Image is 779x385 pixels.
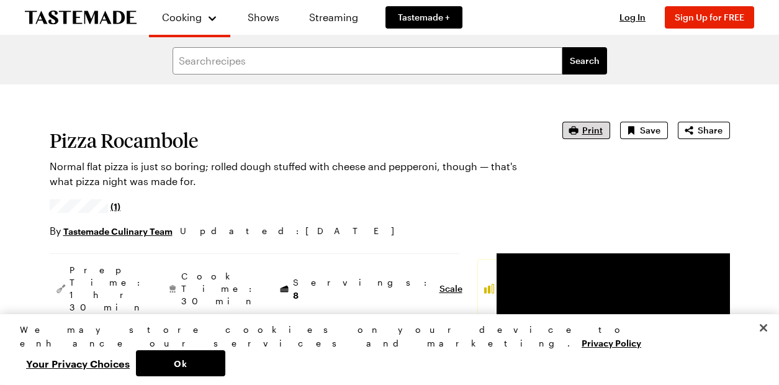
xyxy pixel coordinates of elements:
span: Prep Time: 1 hr 30 min [70,264,146,314]
p: By [50,224,173,238]
button: Ok [136,350,225,376]
a: To Tastemade Home Page [25,11,137,25]
button: Cooking [161,5,218,30]
span: Tastemade + [398,11,450,24]
a: 5/5 stars from 1 reviews [50,201,121,211]
span: Log In [619,12,646,22]
button: filters [562,47,607,75]
div: Privacy [20,323,749,376]
a: Tastemade + [385,6,462,29]
span: Save [640,124,660,137]
span: Cook Time: 30 min [181,270,258,307]
button: Sign Up for FREE [665,6,754,29]
span: (1) [110,200,120,212]
span: Print [582,124,603,137]
span: Sign Up for FREE [675,12,744,22]
button: Scale [439,283,462,295]
button: Log In [608,11,657,24]
button: Close [750,314,777,342]
p: Normal flat pizza is just so boring; rolled dough stuffed with cheese and pepperoni, though — tha... [50,159,528,189]
button: Your Privacy Choices [20,350,136,376]
button: Save recipe [620,122,668,139]
h1: Pizza Rocambole [50,129,528,152]
a: More information about your privacy, opens in a new tab [582,337,641,348]
span: Share [698,124,723,137]
div: We may store cookies on your device to enhance our services and marketing. [20,323,749,350]
span: 8 [293,289,299,301]
span: Cooking [162,11,202,23]
span: Servings: [293,276,433,302]
span: Updated : [DATE] [180,224,407,238]
a: Tastemade Culinary Team [63,224,173,238]
span: Search [570,55,600,67]
button: Share [678,122,730,139]
button: Print [562,122,610,139]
